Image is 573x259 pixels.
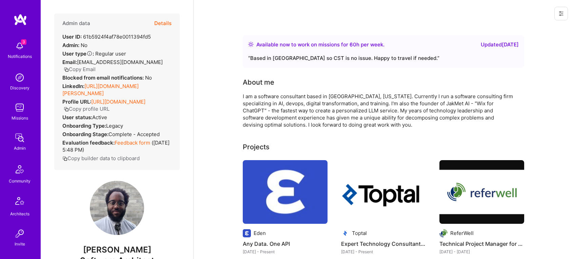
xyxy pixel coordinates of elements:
img: Technical Project Manager for Referwell [439,160,524,224]
span: 60 [350,41,356,48]
img: bell [13,39,26,53]
div: Notifications [8,53,32,60]
img: Company logo [439,229,448,237]
a: Feedback form [115,139,150,146]
i: icon Copy [64,107,69,112]
div: Architects [10,210,29,217]
button: Copy builder data to clipboard [62,155,140,162]
div: I am a software consultant based in [GEOGRAPHIC_DATA], [US_STATE]. Currently I run a software con... [243,93,514,128]
img: Company logo [341,229,349,237]
strong: Admin: [62,42,79,48]
div: Missions [12,114,28,122]
i: Help [86,50,93,57]
img: admin teamwork [13,131,26,145]
div: Eden [254,230,266,237]
div: Admin [14,145,26,152]
h4: Expert Technology Consultant at [GEOGRAPHIC_DATA] [341,239,426,248]
strong: LinkedIn: [62,83,84,89]
div: ( [DATE] 5:48 PM ) [62,139,172,153]
img: Availability [248,42,254,47]
i: icon Copy [64,67,69,72]
div: [DATE] - Present [243,248,328,255]
div: Available now to work on missions for h per week . [256,41,384,49]
div: No [62,74,152,81]
img: logo [14,14,27,26]
div: Community [9,177,31,185]
div: No [62,42,87,49]
strong: Profile URL: [62,99,91,105]
button: Copy profile URL [64,105,110,112]
strong: Evaluation feedback: [62,139,115,146]
img: Architects [12,194,28,210]
div: “ Based in [GEOGRAPHIC_DATA] so CST is no issue. Happy to travel if needed. ” [248,54,519,62]
strong: Onboarding Stage: [62,131,108,137]
div: Updated [DATE] [481,41,519,49]
img: Any Data. One API [243,160,328,224]
strong: User type : [62,50,94,57]
span: [EMAIL_ADDRESS][DOMAIN_NAME] [77,59,163,65]
img: Company logo [243,229,251,237]
img: discovery [13,71,26,84]
div: [DATE] - [DATE] [439,248,524,255]
i: icon Copy [62,156,67,161]
div: About me [243,77,274,87]
h4: Admin data [62,20,90,26]
strong: User status: [62,114,92,121]
img: Invite [13,227,26,240]
strong: Onboarding Type: [62,123,106,129]
div: Projects [243,142,270,152]
img: User Avatar [90,181,144,235]
h4: Technical Project Manager for Referwell [439,239,524,248]
strong: User ID: [62,34,82,40]
div: Regular user [62,50,126,57]
strong: Email: [62,59,77,65]
div: Toptal [352,230,367,237]
span: 3 [21,39,26,45]
span: Complete - Accepted [108,131,160,137]
img: teamwork [13,101,26,114]
div: ReferWell [450,230,474,237]
a: [URL][DOMAIN_NAME][PERSON_NAME] [62,83,139,96]
button: Copy Email [64,66,96,73]
span: Active [92,114,107,121]
div: Discovery [10,84,29,91]
img: Community [12,161,28,177]
button: Details [154,14,172,33]
strong: Blocked from email notifications: [62,74,145,81]
div: 61b5924f4af78e0011394fd5 [62,33,151,40]
img: Expert Technology Consultant at TopTal [341,160,426,224]
div: Invite [15,240,25,247]
h4: Any Data. One API [243,239,328,248]
div: [DATE] - Present [341,248,426,255]
span: [PERSON_NAME] [54,245,180,255]
a: [URL][DOMAIN_NAME] [91,99,145,105]
span: legacy [106,123,123,129]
